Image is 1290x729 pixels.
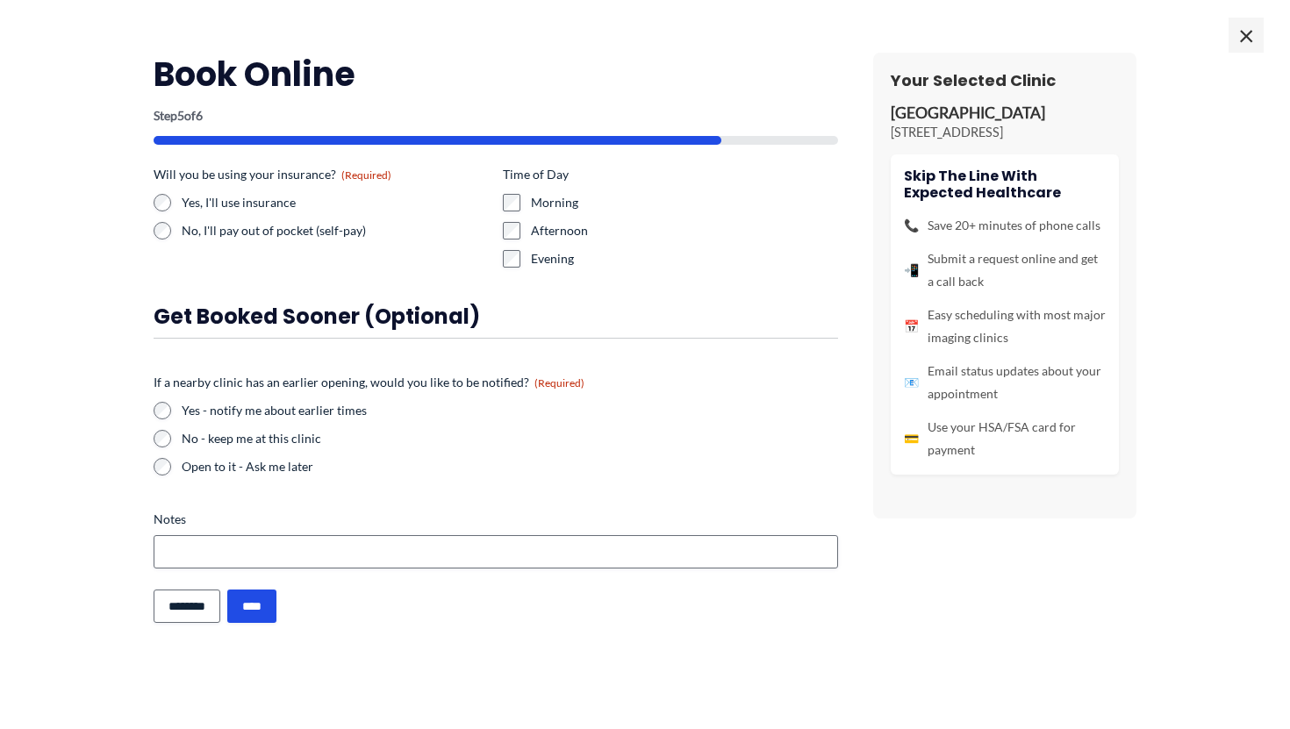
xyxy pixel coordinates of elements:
legend: Time of Day [503,166,569,183]
label: No - keep me at this clinic [182,430,838,447]
span: 📲 [904,259,919,282]
span: 📞 [904,214,919,237]
li: Submit a request online and get a call back [904,247,1106,293]
span: 📧 [904,371,919,394]
h3: Get booked sooner (optional) [154,303,838,330]
label: Yes - notify me about earlier times [182,402,838,419]
legend: If a nearby clinic has an earlier opening, would you like to be notified? [154,374,584,391]
label: Yes, I'll use insurance [182,194,489,211]
label: Open to it - Ask me later [182,458,838,475]
span: × [1229,18,1264,53]
p: Step of [154,110,838,122]
p: [STREET_ADDRESS] [891,124,1119,141]
li: Email status updates about your appointment [904,360,1106,405]
li: Easy scheduling with most major imaging clinics [904,304,1106,349]
legend: Will you be using your insurance? [154,166,391,183]
span: 💳 [904,427,919,450]
span: 6 [196,108,203,123]
label: Morning [531,194,838,211]
span: 5 [177,108,184,123]
h3: Your Selected Clinic [891,70,1119,90]
li: Save 20+ minutes of phone calls [904,214,1106,237]
label: Evening [531,250,838,268]
li: Use your HSA/FSA card for payment [904,416,1106,461]
p: [GEOGRAPHIC_DATA] [891,104,1119,124]
span: (Required) [341,168,391,182]
h4: Skip the line with Expected Healthcare [904,168,1106,201]
h2: Book Online [154,53,838,96]
span: (Required) [534,376,584,390]
label: Afternoon [531,222,838,239]
label: No, I'll pay out of pocket (self-pay) [182,222,489,239]
label: Notes [154,511,838,528]
span: 📅 [904,315,919,338]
